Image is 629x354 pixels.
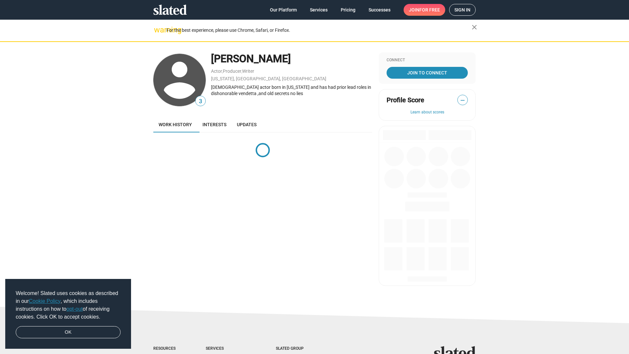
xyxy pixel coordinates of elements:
span: Join To Connect [388,67,467,79]
a: dismiss cookie message [16,326,121,339]
span: , [222,70,223,73]
span: Interests [202,122,226,127]
div: [PERSON_NAME] [211,52,372,66]
span: Profile Score [387,96,424,105]
a: [US_STATE], [GEOGRAPHIC_DATA], [GEOGRAPHIC_DATA] [211,76,326,81]
button: Learn about scores [387,110,468,115]
span: Sign in [454,4,470,15]
div: [DEMOGRAPHIC_DATA] actor born in [US_STATE] and has had prior lead roles in dishonorable vendetta... [211,84,372,96]
a: Our Platform [265,4,302,16]
span: Updates [237,122,257,127]
span: Pricing [341,4,355,16]
a: Producer [223,69,241,74]
span: Successes [369,4,391,16]
a: Successes [363,4,396,16]
a: Writer [242,69,254,74]
div: Services [206,346,250,351]
span: Our Platform [270,4,297,16]
a: Services [305,4,333,16]
mat-icon: close [470,23,478,31]
span: Join [409,4,440,16]
mat-icon: warning [154,26,162,34]
div: cookieconsent [5,279,131,349]
div: Connect [387,58,468,63]
span: Welcome! Slated uses cookies as described in our , which includes instructions on how to of recei... [16,289,121,321]
span: Work history [159,122,192,127]
a: Interests [197,117,232,132]
a: Updates [232,117,262,132]
a: Joinfor free [404,4,445,16]
a: Actor [211,69,222,74]
div: For the best experience, please use Chrome, Safari, or Firefox. [166,26,472,35]
a: Join To Connect [387,67,468,79]
a: Sign in [449,4,476,16]
a: Work history [153,117,197,132]
a: Cookie Policy [29,298,61,304]
div: Slated Group [276,346,320,351]
span: for free [419,4,440,16]
span: — [458,96,467,105]
a: opt-out [67,306,83,312]
div: Resources [153,346,180,351]
a: Pricing [335,4,361,16]
span: Services [310,4,328,16]
span: 3 [196,97,205,106]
